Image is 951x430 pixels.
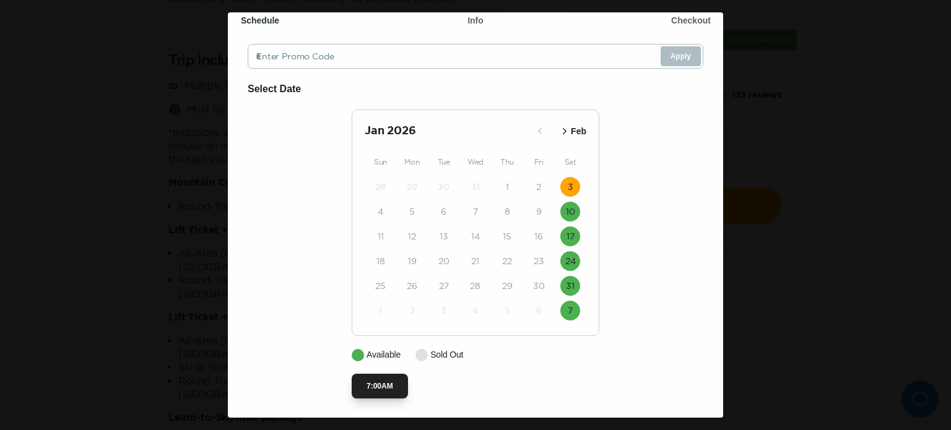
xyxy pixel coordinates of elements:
time: 1 [506,181,509,193]
time: 18 [376,255,385,267]
button: 23 [529,251,549,271]
time: 13 [440,230,448,243]
time: 23 [534,255,544,267]
p: Sold Out [430,348,463,361]
time: 20 [438,255,449,267]
time: 11 [378,230,384,243]
p: Available [367,348,401,361]
time: 29 [502,280,513,292]
p: Feb [571,125,586,138]
button: 28 [466,276,485,296]
time: 7 [473,205,478,218]
time: 14 [471,230,480,243]
button: Feb [555,121,590,142]
time: 21 [471,255,479,267]
button: 29 [402,177,422,197]
button: 20 [434,251,454,271]
div: Sun [365,155,396,170]
button: 1 [497,177,517,197]
button: 13 [434,226,454,246]
button: 30 [434,177,454,197]
button: 7 [466,202,485,221]
div: Wed [459,155,491,170]
time: 24 [565,255,576,267]
time: 28 [375,181,386,193]
button: 4 [371,202,391,221]
time: 31 [471,181,480,193]
time: 8 [505,205,510,218]
button: 31 [560,276,580,296]
button: 11 [371,226,391,246]
button: 1 [371,301,391,320]
time: 2 [410,304,415,317]
button: 25 [371,276,391,296]
div: Thu [492,155,523,170]
button: 24 [560,251,580,271]
button: 8 [497,202,517,221]
div: Mon [396,155,428,170]
time: 25 [375,280,386,292]
button: 14 [466,226,485,246]
h6: Select Date [248,81,703,97]
button: 6 [434,202,454,221]
button: 7:00AM [352,374,408,398]
button: 19 [402,251,422,271]
time: 17 [567,230,575,243]
h6: Checkout [671,14,711,27]
button: 31 [466,177,485,197]
time: 29 [407,181,417,193]
button: 7 [560,301,580,320]
h6: Schedule [241,14,279,27]
time: 30 [533,280,545,292]
button: 16 [529,226,549,246]
button: 18 [371,251,391,271]
time: 6 [536,304,542,317]
time: 3 [568,181,573,193]
time: 3 [441,304,446,317]
button: 2 [529,177,549,197]
time: 5 [505,304,510,317]
button: 27 [434,276,454,296]
button: 30 [529,276,549,296]
time: 27 [439,280,449,292]
time: 31 [566,280,575,292]
time: 10 [566,205,575,218]
button: 28 [371,177,391,197]
button: 15 [497,226,517,246]
div: Sat [555,155,586,170]
button: 29 [497,276,517,296]
time: 12 [408,230,416,243]
button: 17 [560,226,580,246]
time: 28 [470,280,480,292]
time: 19 [408,255,417,267]
button: 12 [402,226,422,246]
h6: Info [467,14,484,27]
h2: Jan 2026 [365,123,530,140]
button: 26 [402,276,422,296]
time: 1 [379,304,382,317]
time: 16 [534,230,543,243]
time: 4 [378,205,383,218]
button: 3 [434,301,454,320]
button: 6 [529,301,549,320]
time: 2 [536,181,541,193]
button: 22 [497,251,517,271]
time: 9 [536,205,542,218]
button: 4 [466,301,485,320]
button: 10 [560,202,580,221]
time: 15 [503,230,511,243]
div: Tue [428,155,459,170]
button: 9 [529,202,549,221]
button: 3 [560,177,580,197]
div: Fri [523,155,555,170]
button: 2 [402,301,422,320]
button: 5 [402,202,422,221]
time: 26 [407,280,417,292]
time: 30 [438,181,449,193]
time: 7 [568,304,573,317]
time: 6 [441,205,446,218]
time: 22 [502,255,512,267]
button: 21 [466,251,485,271]
button: 5 [497,301,517,320]
time: 4 [472,304,478,317]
